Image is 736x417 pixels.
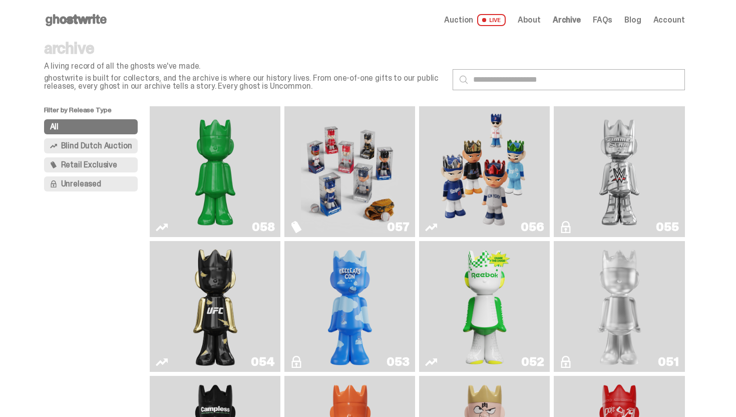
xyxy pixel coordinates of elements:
[61,142,132,150] span: Blind Dutch Auction
[425,110,544,233] a: Game Face (2025)
[553,16,581,24] a: Archive
[189,245,242,368] img: Ruby
[521,221,544,233] div: 056
[323,245,377,368] img: ghooooost
[425,245,544,368] a: Court Victory
[44,176,138,191] button: Unreleased
[444,16,473,24] span: Auction
[518,16,541,24] a: About
[290,245,409,368] a: ghooooost
[560,110,678,233] a: I Was There SummerSlam
[444,14,505,26] a: Auction LIVE
[50,123,59,131] span: All
[477,14,506,26] span: LIVE
[560,245,678,368] a: LLLoyalty
[593,16,612,24] a: FAQs
[44,74,445,90] p: ghostwrite is built for collectors, and the archive is where our history lives. From one-of-one g...
[166,110,264,233] img: Schrödinger's ghost: Sunday Green
[44,138,138,153] button: Blind Dutch Auction
[570,110,668,233] img: I Was There SummerSlam
[436,110,534,233] img: Game Face (2025)
[658,356,678,368] div: 051
[593,245,646,368] img: LLLoyalty
[387,356,409,368] div: 053
[653,16,685,24] a: Account
[301,110,399,233] img: Game Face (2025)
[156,110,274,233] a: Schrödinger's ghost: Sunday Green
[61,180,101,188] span: Unreleased
[290,110,409,233] a: Game Face (2025)
[44,40,445,56] p: archive
[44,119,138,134] button: All
[44,62,445,70] p: A living record of all the ghosts we've made.
[61,161,117,169] span: Retail Exclusive
[251,356,274,368] div: 054
[252,221,274,233] div: 058
[458,245,511,368] img: Court Victory
[156,245,274,368] a: Ruby
[44,157,138,172] button: Retail Exclusive
[44,106,150,119] p: Filter by Release Type
[624,16,641,24] a: Blog
[387,221,409,233] div: 057
[656,221,678,233] div: 055
[521,356,544,368] div: 052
